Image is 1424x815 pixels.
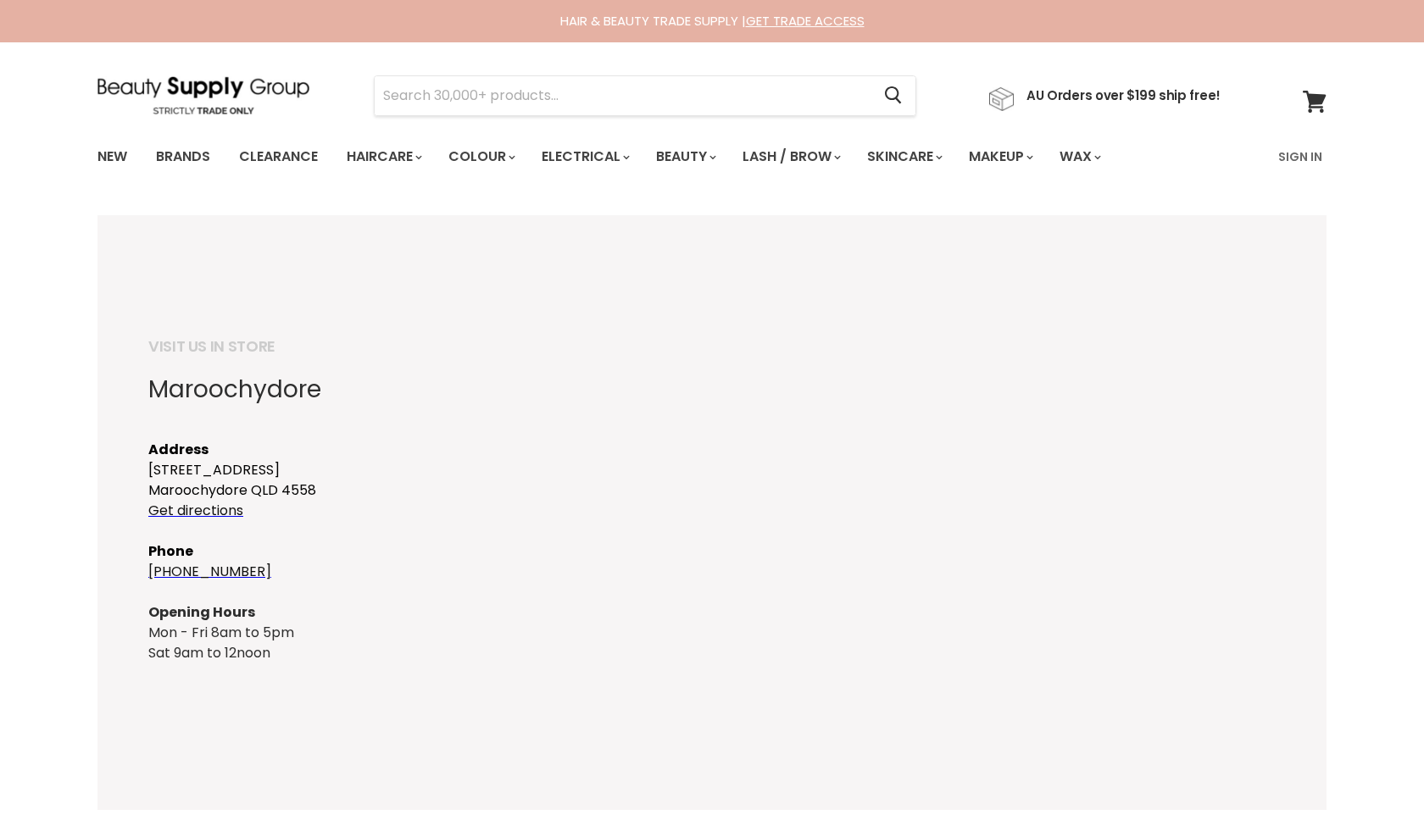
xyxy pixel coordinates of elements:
strong: Opening Hours [148,602,255,622]
a: Clearance [226,139,331,175]
h5: VISIT US IN STORE [148,338,1327,356]
a: Sign In [1268,139,1332,175]
a: Get directions [148,501,243,520]
a: Makeup [956,139,1043,175]
a: Haircare [334,139,432,175]
div: HAIR & BEAUTY TRADE SUPPLY | [76,13,1348,30]
a: Beauty [643,139,726,175]
a: Lash / Brow [730,139,851,175]
a: Colour [436,139,526,175]
a: Electrical [529,139,640,175]
a: [PHONE_NUMBER] [148,562,271,581]
nav: Main [76,132,1348,181]
form: Product [374,75,916,116]
a: GET TRADE ACCESS [746,12,865,30]
input: Search [375,76,871,115]
span: Phone [148,541,193,561]
a: Brands [143,139,223,175]
div: Sat 9am to 12noon [148,643,1327,663]
button: Search [871,76,915,115]
a: New [85,139,140,175]
ul: Main menu [85,132,1192,181]
strong: Address [148,440,209,459]
span: Maroochydore [148,373,321,406]
a: Skincare [854,139,953,175]
div: Mon - Fri 8am to 5pm [148,602,1327,643]
p: [STREET_ADDRESS] [148,460,1327,480]
span: Maroochydore QLD 4558 [148,480,316,500]
a: Wax [1047,139,1111,175]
